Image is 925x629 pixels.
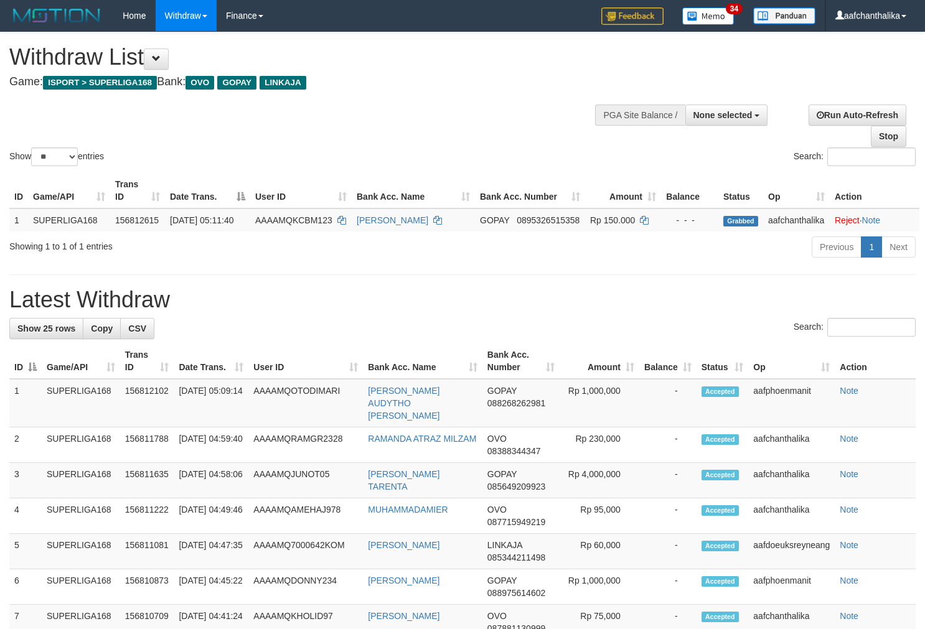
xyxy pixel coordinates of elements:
[702,434,739,445] span: Accepted
[693,110,753,120] span: None selected
[260,76,306,90] span: LINKAJA
[368,505,448,515] a: MUHAMMADAMIER
[748,427,835,463] td: aafchanthalika
[763,173,830,208] th: Op: activate to sort column ascending
[9,534,42,569] td: 5
[639,343,697,379] th: Balance: activate to sort column ascending
[639,427,697,463] td: -
[840,611,858,621] a: Note
[748,498,835,534] td: aafchanthalika
[368,434,476,444] a: RAMANDA ATRAZ MILZAM
[17,324,75,333] span: Show 25 rows
[42,534,120,569] td: SUPERLIGA168
[601,7,664,25] img: Feedback.jpg
[812,236,862,258] a: Previous
[120,379,174,427] td: 156812102
[9,6,104,25] img: MOTION_logo.png
[174,427,248,463] td: [DATE] 04:59:40
[42,463,120,498] td: SUPERLIGA168
[9,427,42,463] td: 2
[666,214,713,226] div: - - -
[763,208,830,231] td: aafchanthalika
[248,379,363,427] td: AAAAMQOTODIMARI
[748,534,835,569] td: aafdoeuksreyneang
[368,540,439,550] a: [PERSON_NAME]
[639,498,697,534] td: -
[487,575,517,585] span: GOPAY
[794,147,916,166] label: Search:
[368,469,439,492] a: [PERSON_NAME] TARENTA
[120,318,154,339] a: CSV
[31,147,78,166] select: Showentries
[487,552,545,562] span: Copy 085344211498 to clipboard
[639,379,697,427] td: -
[9,498,42,534] td: 4
[91,324,113,333] span: Copy
[28,173,110,208] th: Game/API: activate to sort column ascending
[174,379,248,427] td: [DATE] 05:09:14
[368,611,439,621] a: [PERSON_NAME]
[42,498,120,534] td: SUPERLIGA168
[120,427,174,463] td: 156811788
[702,576,739,587] span: Accepted
[560,379,639,427] td: Rp 1,000,000
[487,434,507,444] span: OVO
[487,505,507,515] span: OVO
[9,235,376,253] div: Showing 1 to 1 of 1 entries
[560,463,639,498] td: Rp 4,000,000
[661,173,718,208] th: Balance
[482,343,560,379] th: Bank Acc. Number: activate to sort column ascending
[840,505,858,515] a: Note
[174,463,248,498] td: [DATE] 04:58:06
[840,386,858,396] a: Note
[185,76,214,90] span: OVO
[248,569,363,605] td: AAAAMQDONNY234
[9,569,42,605] td: 6
[363,343,482,379] th: Bank Acc. Name: activate to sort column ascending
[255,215,332,225] span: AAAAMQKCBM123
[560,498,639,534] td: Rp 95,000
[560,534,639,569] td: Rp 60,000
[83,318,121,339] a: Copy
[685,105,768,126] button: None selected
[248,534,363,569] td: AAAAMQ7000642KOM
[861,236,882,258] a: 1
[827,318,916,337] input: Search:
[352,173,475,208] th: Bank Acc. Name: activate to sort column ascending
[174,569,248,605] td: [DATE] 04:45:22
[560,569,639,605] td: Rp 1,000,000
[42,427,120,463] td: SUPERLIGA168
[794,318,916,337] label: Search:
[748,343,835,379] th: Op: activate to sort column ascending
[697,343,749,379] th: Status: activate to sort column ascending
[9,379,42,427] td: 1
[718,173,763,208] th: Status
[165,173,250,208] th: Date Trans.: activate to sort column descending
[639,463,697,498] td: -
[748,463,835,498] td: aafchanthalika
[9,463,42,498] td: 3
[480,215,509,225] span: GOPAY
[43,76,157,90] span: ISPORT > SUPERLIGA168
[120,463,174,498] td: 156811635
[840,575,858,585] a: Note
[487,517,545,527] span: Copy 087715949219 to clipboard
[120,569,174,605] td: 156810873
[487,386,517,396] span: GOPAY
[871,126,906,147] a: Stop
[702,541,739,551] span: Accepted
[248,463,363,498] td: AAAAMQJUNOT05
[9,45,604,70] h1: Withdraw List
[9,287,916,312] h1: Latest Withdraw
[862,215,881,225] a: Note
[110,173,165,208] th: Trans ID: activate to sort column ascending
[128,324,146,333] span: CSV
[115,215,159,225] span: 156812615
[9,343,42,379] th: ID: activate to sort column descending
[702,612,739,622] span: Accepted
[487,469,517,479] span: GOPAY
[881,236,916,258] a: Next
[835,343,916,379] th: Action
[9,208,28,231] td: 1
[639,534,697,569] td: -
